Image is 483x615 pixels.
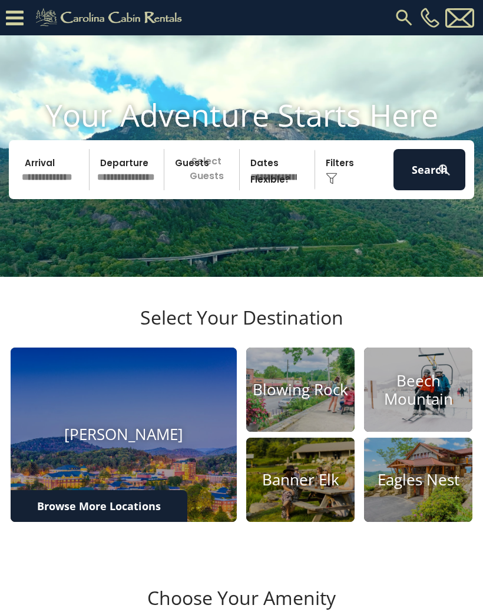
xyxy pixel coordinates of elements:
p: Select Guests [168,149,239,190]
h4: Beech Mountain [364,372,472,408]
h4: Blowing Rock [246,381,355,399]
img: Khaki-logo.png [29,6,192,29]
a: Banner Elk [246,438,355,522]
h3: Select Your Destination [9,306,474,348]
a: Eagles Nest [364,438,472,522]
h1: Your Adventure Starts Here [9,97,474,133]
a: Blowing Rock [246,348,355,432]
a: [PERSON_NAME] [11,348,237,522]
img: search-regular-white.png [437,163,452,177]
a: Browse More Locations [11,490,187,522]
h4: Eagles Nest [364,471,472,489]
button: Search [393,149,465,190]
h4: [PERSON_NAME] [11,426,237,444]
a: Beech Mountain [364,348,472,432]
img: filter--v1.png [326,173,338,184]
img: search-regular.svg [393,7,415,28]
a: [PHONE_NUMBER] [418,8,442,28]
h4: Banner Elk [246,471,355,489]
